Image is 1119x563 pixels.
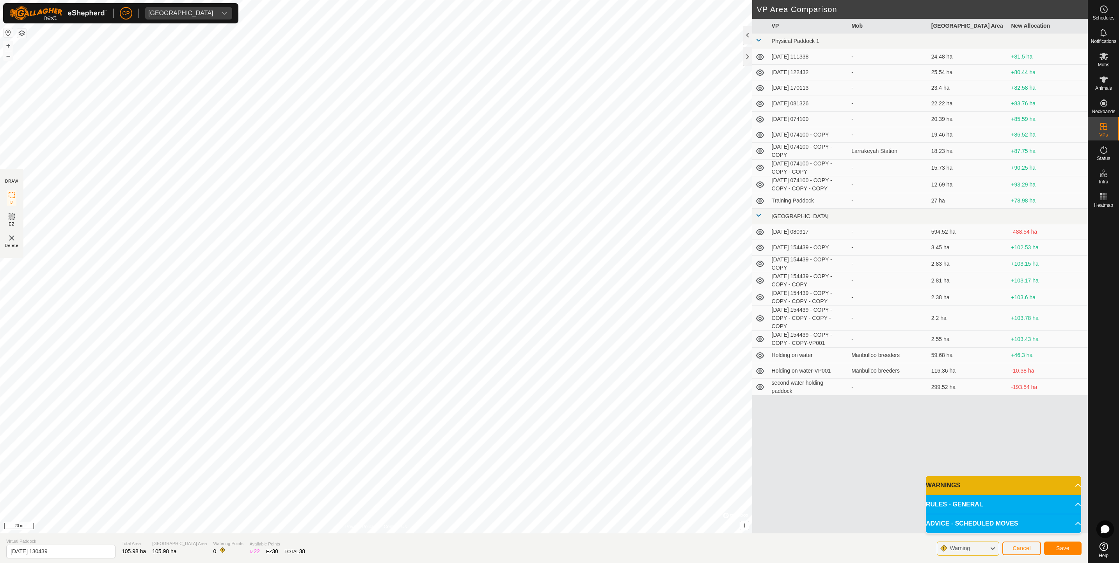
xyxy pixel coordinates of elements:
[851,53,925,61] div: -
[769,96,849,112] td: [DATE] 081326
[769,379,849,396] td: second water holding paddock
[928,240,1008,256] td: 3.45 ha
[1008,272,1088,289] td: +103.17 ha
[769,240,849,256] td: [DATE] 154439 - COPY
[928,176,1008,193] td: 12.69 ha
[217,7,232,20] div: dropdown trigger
[1091,39,1116,44] span: Notifications
[1099,179,1108,184] span: Infra
[851,115,925,123] div: -
[851,335,925,343] div: -
[928,348,1008,363] td: 59.68 ha
[4,28,13,37] button: Reset Map
[1008,224,1088,240] td: -488.54 ha
[250,547,260,556] div: IZ
[1008,363,1088,379] td: -10.38 ha
[1008,331,1088,348] td: +103.43 ha
[769,160,849,176] td: [DATE] 074100 - COPY - COPY - COPY
[926,481,960,490] span: WARNINGS
[851,99,925,108] div: -
[5,243,19,249] span: Delete
[769,363,849,379] td: Holding on water-VP001
[1008,80,1088,96] td: +82.58 ha
[851,367,925,375] div: Manbulloo breeders
[1008,306,1088,331] td: +103.78 ha
[266,547,278,556] div: EZ
[1008,193,1088,209] td: +78.98 ha
[152,548,176,554] span: 105.98 ha
[10,200,14,206] span: IZ
[1094,203,1113,208] span: Heatmap
[1002,542,1041,555] button: Cancel
[1008,348,1088,363] td: +46.3 ha
[1008,176,1088,193] td: +93.29 ha
[1099,553,1108,558] span: Help
[1008,160,1088,176] td: +90.25 ha
[769,127,849,143] td: [DATE] 074100 - COPY
[769,49,849,65] td: [DATE] 111338
[152,540,207,547] span: [GEOGRAPHIC_DATA] Area
[1008,127,1088,143] td: +86.52 ha
[928,289,1008,306] td: 2.38 ha
[769,193,849,209] td: Training Paddock
[122,548,146,554] span: 105.98 ha
[851,164,925,172] div: -
[284,547,305,556] div: TOTAL
[928,193,1008,209] td: 27 ha
[145,7,217,20] span: Manbulloo Station
[1008,49,1088,65] td: +81.5 ha
[851,293,925,302] div: -
[928,331,1008,348] td: 2.55 ha
[1092,109,1115,114] span: Neckbands
[769,272,849,289] td: [DATE] 154439 - COPY - COPY - COPY
[1044,542,1082,555] button: Save
[769,289,849,306] td: [DATE] 154439 - COPY - COPY - COPY - COPY
[928,19,1008,34] th: [GEOGRAPHIC_DATA] Area
[1056,545,1069,551] span: Save
[5,178,18,184] div: DRAW
[254,548,260,554] span: 22
[1008,96,1088,112] td: +83.76 ha
[9,221,15,227] span: EZ
[4,41,13,50] button: +
[769,80,849,96] td: [DATE] 170113
[1008,19,1088,34] th: New Allocation
[213,540,243,547] span: Watering Points
[928,160,1008,176] td: 15.73 ha
[1097,156,1110,161] span: Status
[1008,256,1088,272] td: +103.15 ha
[851,68,925,76] div: -
[272,548,278,554] span: 30
[851,260,925,268] div: -
[851,277,925,285] div: -
[851,314,925,322] div: -
[9,6,107,20] img: Gallagher Logo
[769,112,849,127] td: [DATE] 074100
[926,514,1081,533] p-accordion-header: ADVICE - SCHEDULED MOVES
[851,197,925,205] div: -
[851,84,925,92] div: -
[950,545,970,551] span: Warning
[1099,133,1108,137] span: VPs
[1088,539,1119,561] a: Help
[769,331,849,348] td: [DATE] 154439 - COPY - COPY - COPY-VP001
[851,181,925,189] div: -
[926,500,983,509] span: RULES - GENERAL
[851,131,925,139] div: -
[1092,16,1114,20] span: Schedules
[769,65,849,80] td: [DATE] 122432
[1008,240,1088,256] td: +102.53 ha
[772,213,829,219] span: [GEOGRAPHIC_DATA]
[928,127,1008,143] td: 19.46 ha
[851,243,925,252] div: -
[740,521,749,530] button: i
[851,228,925,236] div: -
[769,256,849,272] td: [DATE] 154439 - COPY - COPY
[772,38,819,44] span: Physical Paddock 1
[1095,86,1112,91] span: Animals
[769,176,849,193] td: [DATE] 074100 - COPY - COPY - COPY - COPY
[122,540,146,547] span: Total Area
[1008,289,1088,306] td: +103.6 ha
[4,51,13,60] button: –
[928,143,1008,160] td: 18.23 ha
